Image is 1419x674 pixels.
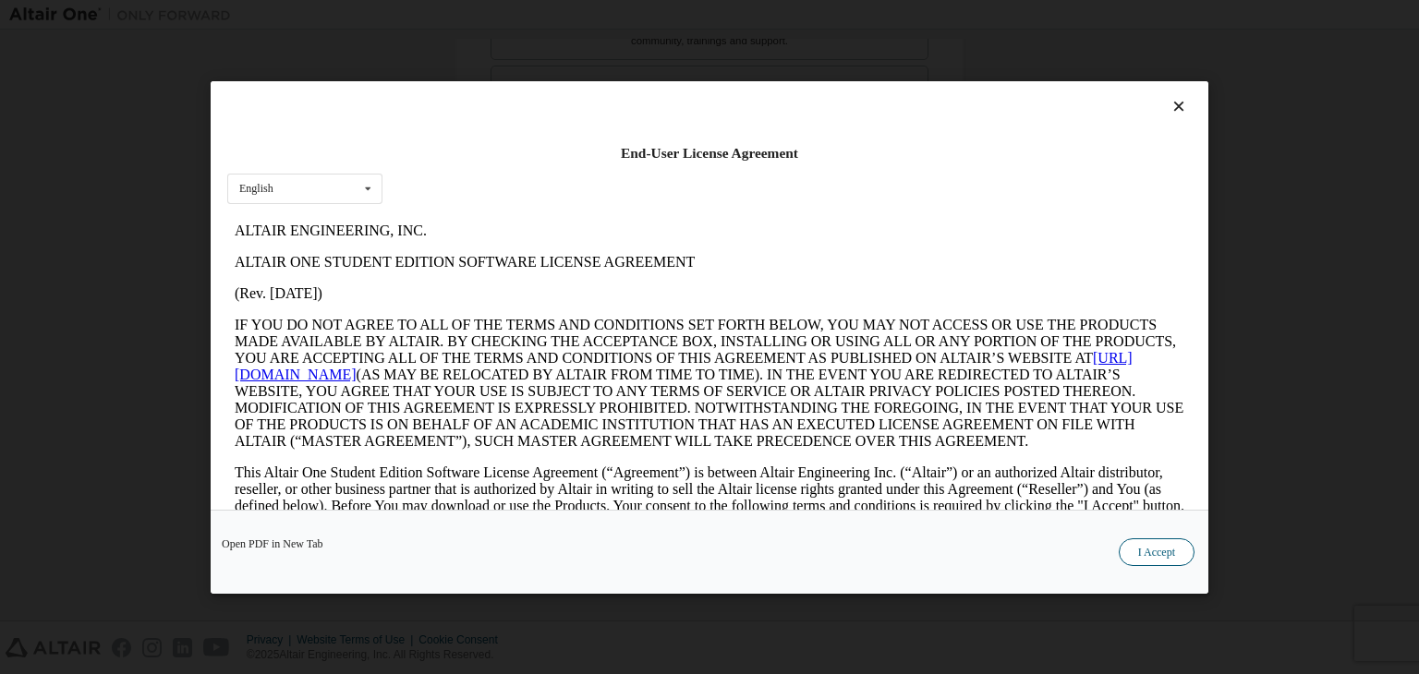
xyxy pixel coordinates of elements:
[7,7,957,24] p: ALTAIR ENGINEERING, INC.
[7,249,957,316] p: This Altair One Student Edition Software License Agreement (“Agreement”) is between Altair Engine...
[227,144,1192,162] div: End-User License Agreement
[239,183,273,194] div: English
[7,39,957,55] p: ALTAIR ONE STUDENT EDITION SOFTWARE LICENSE AGREEMENT
[7,135,905,167] a: [URL][DOMAIN_NAME]
[1119,538,1195,566] button: I Accept
[222,538,323,549] a: Open PDF in New Tab
[7,102,957,235] p: IF YOU DO NOT AGREE TO ALL OF THE TERMS AND CONDITIONS SET FORTH BELOW, YOU MAY NOT ACCESS OR USE...
[7,70,957,87] p: (Rev. [DATE])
